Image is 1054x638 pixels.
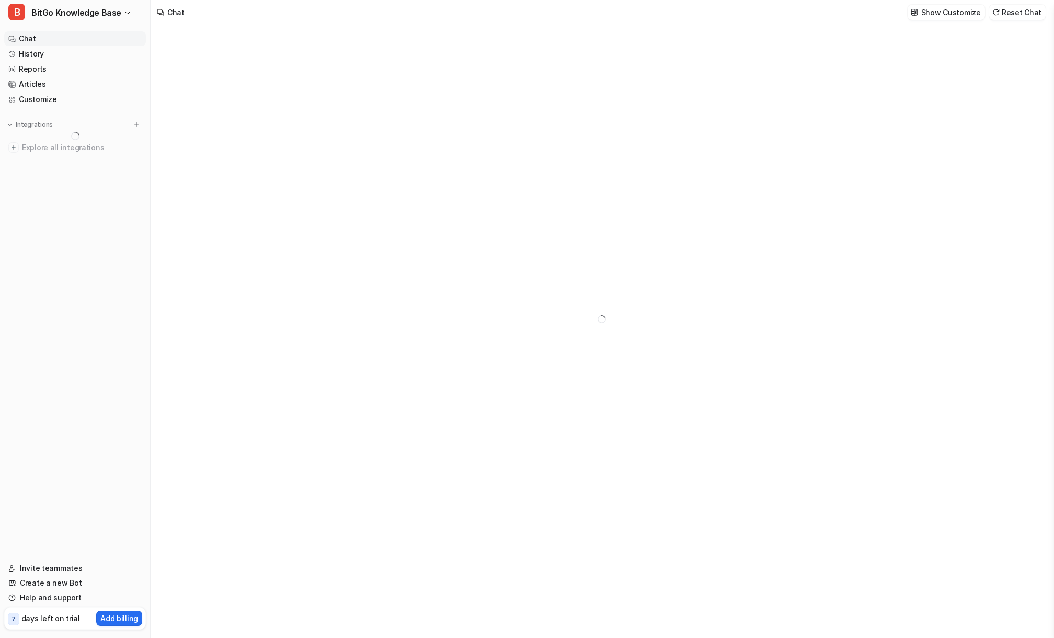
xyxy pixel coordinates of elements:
[989,5,1046,20] button: Reset Chat
[12,614,16,624] p: 7
[4,119,56,130] button: Integrations
[4,62,146,76] a: Reports
[133,121,140,128] img: menu_add.svg
[911,8,918,16] img: customize
[100,613,138,624] p: Add billing
[4,140,146,155] a: Explore all integrations
[4,576,146,590] a: Create a new Bot
[22,139,142,156] span: Explore all integrations
[6,121,14,128] img: expand menu
[21,613,80,624] p: days left on trial
[4,31,146,46] a: Chat
[4,77,146,92] a: Articles
[4,92,146,107] a: Customize
[8,142,19,153] img: explore all integrations
[992,8,1000,16] img: reset
[31,5,121,20] span: BitGo Knowledge Base
[96,611,142,626] button: Add billing
[4,561,146,576] a: Invite teammates
[921,7,981,18] p: Show Customize
[167,7,185,18] div: Chat
[4,590,146,605] a: Help and support
[4,47,146,61] a: History
[16,120,53,129] p: Integrations
[908,5,985,20] button: Show Customize
[8,4,25,20] span: B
